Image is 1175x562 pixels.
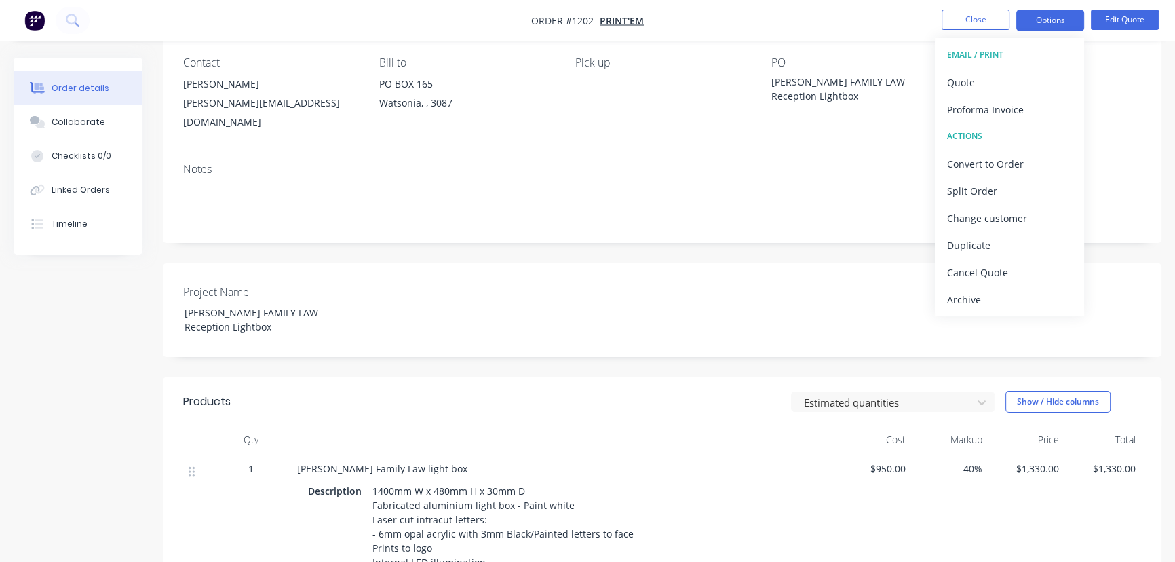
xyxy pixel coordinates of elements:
[183,75,358,94] div: [PERSON_NAME]
[14,105,142,139] button: Collaborate
[379,75,554,94] div: PO BOX 165
[183,94,358,132] div: [PERSON_NAME][EMAIL_ADDRESS][DOMAIN_NAME]
[834,426,911,453] div: Cost
[947,181,1072,201] div: Split Order
[947,128,1072,145] div: ACTIONS
[52,218,88,230] div: Timeline
[24,10,45,31] img: Factory
[1091,10,1159,30] button: Edit Quote
[1064,426,1141,453] div: Total
[14,173,142,207] button: Linked Orders
[771,75,940,103] div: [PERSON_NAME] FAMILY LAW - Reception Lightbox
[183,56,358,69] div: Contact
[14,207,142,241] button: Timeline
[947,290,1072,310] div: Archive
[947,236,1072,255] div: Duplicate
[183,75,358,132] div: [PERSON_NAME][PERSON_NAME][EMAIL_ADDRESS][DOMAIN_NAME]
[947,100,1072,119] div: Proforma Invoice
[52,150,111,162] div: Checklists 0/0
[52,184,110,196] div: Linked Orders
[1016,10,1084,31] button: Options
[174,303,343,337] div: [PERSON_NAME] FAMILY LAW - Reception Lightbox
[14,71,142,105] button: Order details
[575,56,750,69] div: Pick up
[308,481,367,501] div: Description
[942,10,1009,30] button: Close
[917,462,982,476] span: 40%
[183,394,231,410] div: Products
[1070,462,1136,476] span: $1,330.00
[947,208,1072,228] div: Change customer
[911,426,988,453] div: Markup
[14,139,142,173] button: Checklists 0/0
[600,14,644,27] a: Print'em
[947,154,1072,174] div: Convert to Order
[52,116,105,128] div: Collaborate
[183,284,353,300] label: Project Name
[52,82,109,94] div: Order details
[379,56,554,69] div: Bill to
[947,73,1072,92] div: Quote
[379,75,554,118] div: PO BOX 165Watsonia, , 3087
[947,46,1072,64] div: EMAIL / PRINT
[1005,391,1111,413] button: Show / Hide columns
[840,462,906,476] span: $950.00
[993,462,1059,476] span: $1,330.00
[531,14,600,27] span: Order #1202 -
[771,56,945,69] div: PO
[183,163,1141,176] div: Notes
[947,263,1072,282] div: Cancel Quote
[988,426,1064,453] div: Price
[379,94,554,113] div: Watsonia, , 3087
[297,462,467,475] span: [PERSON_NAME] Family Law light box
[210,426,292,453] div: Qty
[248,462,254,476] span: 1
